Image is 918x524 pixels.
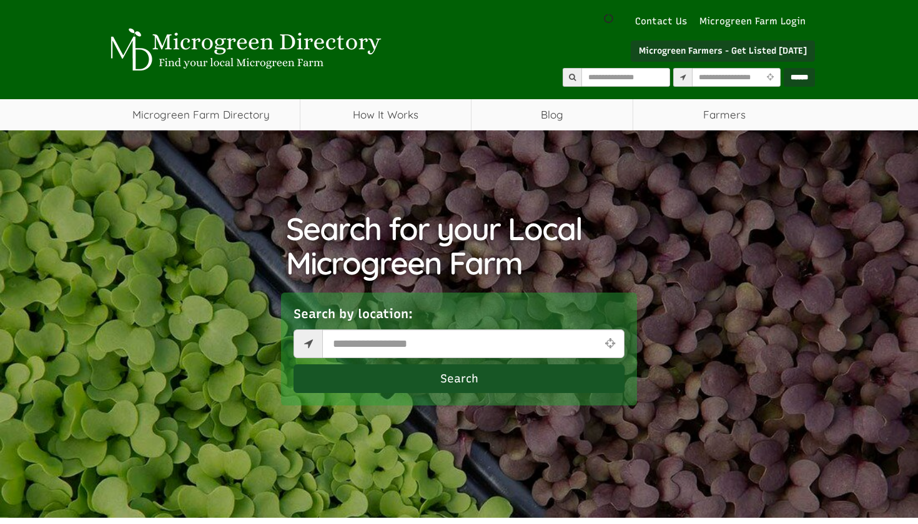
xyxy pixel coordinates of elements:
a: Blog [471,99,633,130]
i: Use Current Location [763,74,776,82]
i: Use Current Location [602,337,618,349]
a: Microgreen Farm Directory [103,99,300,130]
a: Microgreen Farm Login [699,15,812,28]
span: Farmers [633,99,815,130]
label: Search by location: [294,305,413,323]
a: How It Works [300,99,471,130]
a: Contact Us [629,15,693,28]
img: Microgreen Directory [103,28,384,72]
button: Search [294,364,624,393]
h1: Search for your Local Microgreen Farm [286,211,633,280]
a: Microgreen Farmers - Get Listed [DATE] [631,41,815,62]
